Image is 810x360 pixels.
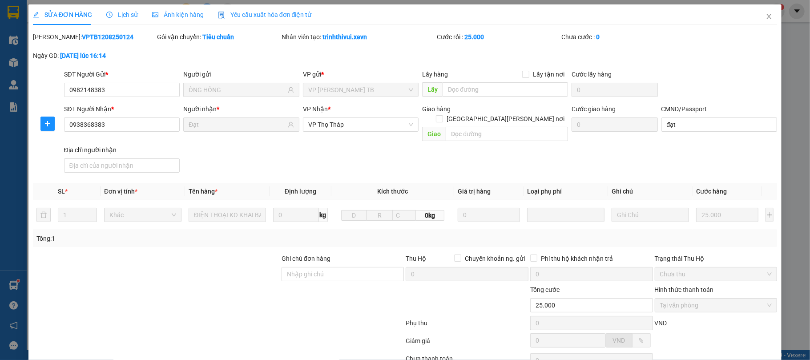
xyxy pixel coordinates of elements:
img: logo.jpg [11,11,56,56]
div: VP gửi [303,69,419,79]
label: Hình thức thanh toán [655,286,714,293]
span: user [288,121,294,128]
div: Phụ thu [405,318,529,334]
span: Giao [422,127,446,141]
div: SĐT Người Nhận [64,104,180,114]
li: Số 10 ngõ 15 Ngọc Hồi, [PERSON_NAME], [GEOGRAPHIC_DATA] [83,22,372,33]
input: 0 [696,208,758,222]
span: VP Nhận [303,105,328,113]
span: Lấy hàng [422,71,448,78]
div: Người nhận [183,104,299,114]
span: SL [58,188,65,195]
span: picture [152,12,158,18]
button: Close [757,4,782,29]
span: Đơn vị tính [104,188,137,195]
span: Tổng cước [530,286,560,293]
input: Cước giao hàng [572,117,657,132]
div: Địa chỉ người nhận [64,145,180,155]
span: Ảnh kiện hàng [152,11,204,18]
div: Tổng: 1 [36,234,313,243]
div: SĐT Người Gửi [64,69,180,79]
span: [GEOGRAPHIC_DATA][PERSON_NAME] nơi [443,114,568,124]
b: trinhthivui.xevn [322,33,367,40]
span: 0kg [416,210,444,221]
div: Gói vận chuyển: [157,32,280,42]
span: Kích thước [377,188,408,195]
span: Tại văn phòng [660,299,772,312]
input: Dọc đường [446,127,568,141]
div: Nhân viên tạo: [282,32,435,42]
span: Cước hàng [696,188,727,195]
input: Tên người gửi [189,85,286,95]
span: Chưa thu [660,267,772,281]
th: Loại phụ phí [524,183,608,200]
span: Giá trị hàng [458,188,491,195]
span: VND [613,337,625,344]
b: VPTB1208250124 [82,33,133,40]
input: D [341,210,367,221]
span: Định lượng [285,188,316,195]
span: Khác [109,208,176,222]
div: Ngày GD: [33,51,156,61]
b: 25.000 [464,33,484,40]
input: 0 [458,208,520,222]
label: Cước giao hàng [572,105,616,113]
input: Địa chỉ của người nhận [64,158,180,173]
button: plus [40,117,55,131]
span: clock-circle [106,12,113,18]
input: R [367,210,393,221]
label: Ghi chú đơn hàng [282,255,330,262]
b: [DATE] lúc 16:14 [60,52,106,59]
input: Ghi chú đơn hàng [282,267,404,281]
span: Lấy tận nơi [529,69,568,79]
input: Cước lấy hàng [572,83,657,97]
input: C [392,210,416,221]
img: icon [218,12,225,19]
div: Trạng thái Thu Hộ [655,254,778,263]
b: 0 [596,33,600,40]
span: edit [33,12,39,18]
div: Cước rồi : [437,32,560,42]
b: GỬI : VP Thọ Tháp [11,65,112,79]
button: plus [766,208,774,222]
div: Giảm giá [405,336,529,352]
li: Hotline: 19001155 [83,33,372,44]
span: Chuyển khoản ng. gửi [461,254,528,263]
input: Ghi Chú [612,208,689,222]
th: Ghi chú [608,183,693,200]
span: VP Thọ Tháp [308,118,414,131]
input: Tên người nhận [189,120,286,129]
span: plus [41,120,54,127]
input: VD: Bàn, Ghế [189,208,266,222]
div: [PERSON_NAME]: [33,32,156,42]
span: VP Trần Phú TB [308,83,414,97]
div: Người gửi [183,69,299,79]
span: Phí thu hộ khách nhận trả [537,254,617,263]
span: Yêu cầu xuất hóa đơn điện tử [218,11,312,18]
label: Cước lấy hàng [572,71,612,78]
span: Lấy [422,82,443,97]
b: Tiêu chuẩn [202,33,234,40]
span: Giao hàng [422,105,451,113]
div: Chưa cước : [561,32,684,42]
span: close [766,13,773,20]
span: Tên hàng [189,188,218,195]
span: Lịch sử [106,11,138,18]
button: delete [36,208,51,222]
div: CMND/Passport [661,104,778,114]
span: Thu Hộ [406,255,426,262]
input: Dọc đường [443,82,568,97]
span: kg [319,208,328,222]
span: SỬA ĐƠN HÀNG [33,11,92,18]
span: % [639,337,644,344]
span: user [288,87,294,93]
span: VND [655,320,667,327]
